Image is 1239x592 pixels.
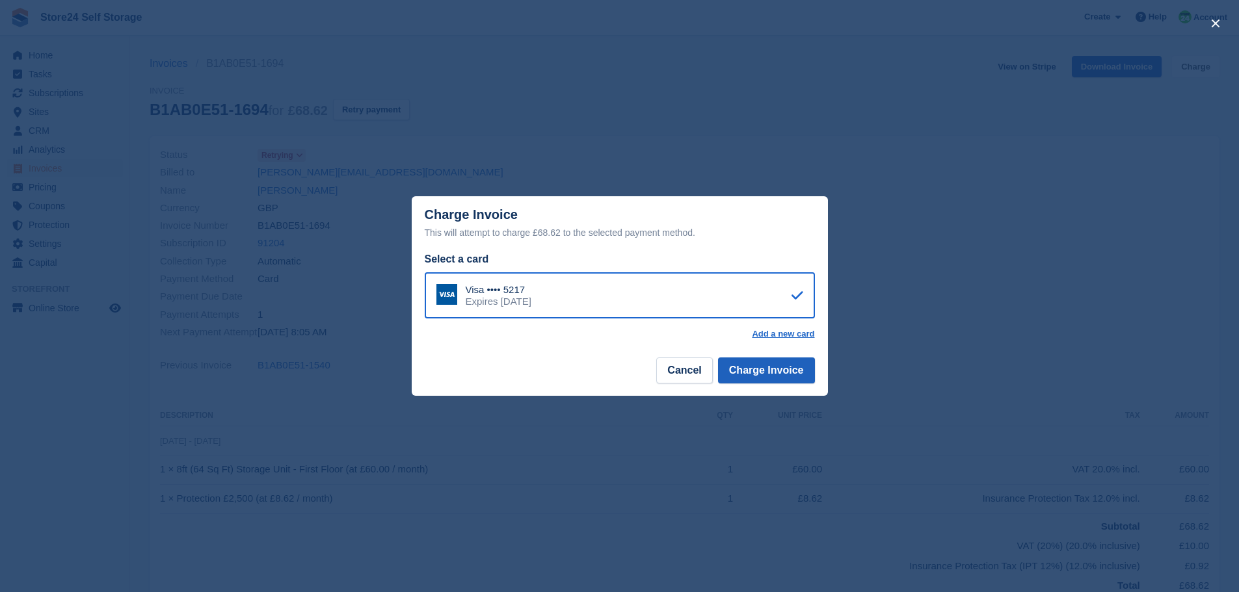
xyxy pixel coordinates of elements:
div: Select a card [425,251,815,267]
div: Expires [DATE] [466,296,531,307]
button: Cancel [656,357,712,383]
img: Visa Logo [436,284,457,305]
div: This will attempt to charge £68.62 to the selected payment method. [425,225,815,240]
div: Visa •••• 5217 [466,284,531,296]
a: Add a new card [752,329,814,339]
div: Charge Invoice [425,207,815,240]
button: close [1205,13,1226,34]
button: Charge Invoice [718,357,815,383]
